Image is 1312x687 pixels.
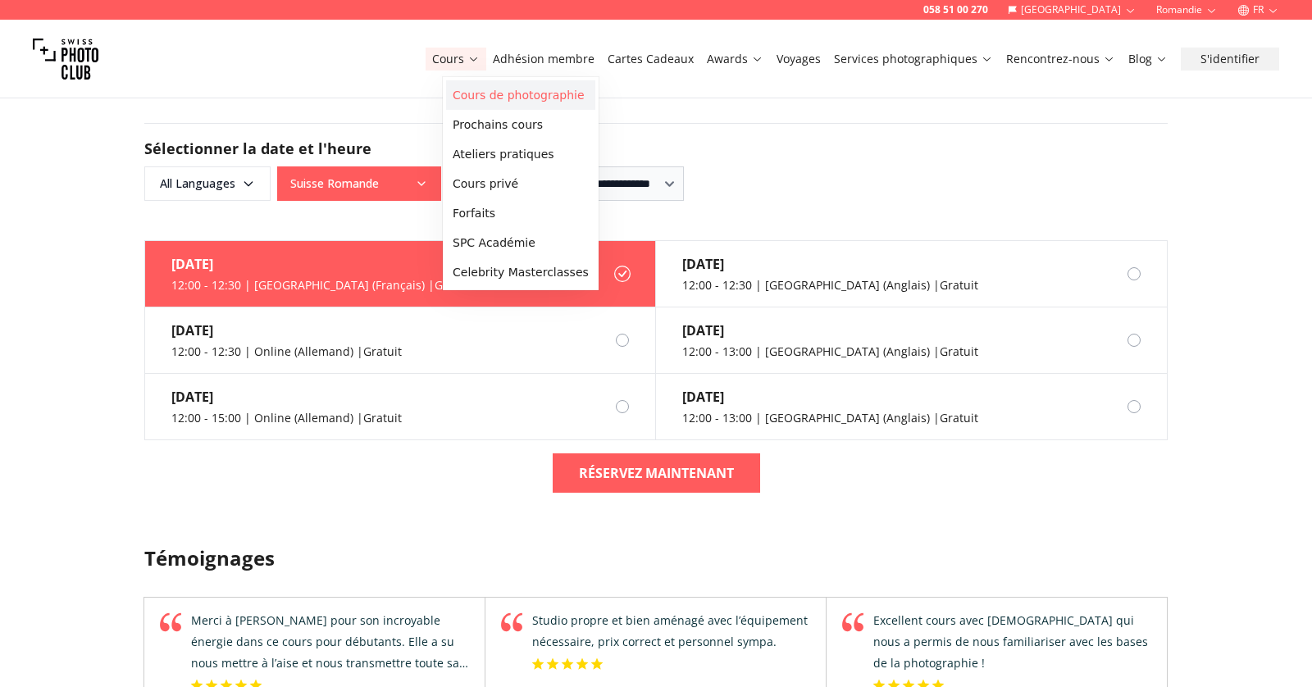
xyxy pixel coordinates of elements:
[1181,48,1279,71] button: S'identifier
[432,51,480,67] a: Cours
[1128,51,1168,67] a: Blog
[486,48,601,71] button: Adhésion membre
[144,545,1168,571] h3: Témoignages
[446,80,595,110] a: Cours de photographie
[682,254,978,274] div: [DATE]
[277,166,441,201] button: Suisse Romande
[777,51,821,67] a: Voyages
[1000,48,1122,71] button: Rencontrez-nous
[682,387,978,407] div: [DATE]
[601,48,700,71] button: Cartes Cadeaux
[682,321,978,340] div: [DATE]
[171,254,473,274] div: [DATE]
[171,277,473,293] div: 12:00 - 12:30 | [GEOGRAPHIC_DATA] (Français) | Gratuit
[446,139,595,169] a: Ateliers pratiques
[923,3,988,16] a: 058 51 00 270
[171,343,402,360] div: 12:00 - 12:30 | Online (Allemand) | Gratuit
[446,169,595,198] a: Cours privé
[446,198,595,228] a: Forfaits
[682,410,978,426] div: 12:00 - 13:00 | [GEOGRAPHIC_DATA] (Anglais) | Gratuit
[33,26,98,92] img: Swiss photo club
[144,166,271,201] button: All Languages
[682,277,978,293] div: 12:00 - 12:30 | [GEOGRAPHIC_DATA] (Anglais) | Gratuit
[171,410,402,426] div: 12:00 - 15:00 | Online (Allemand) | Gratuit
[1122,48,1174,71] button: Blog
[1006,51,1115,67] a: Rencontrez-nous
[827,48,1000,71] button: Services photographiques
[579,463,734,483] b: RÉSERVEZ MAINTENANT
[446,257,595,287] a: Celebrity Masterclasses
[147,169,268,198] span: All Languages
[144,137,1168,160] h2: Sélectionner la date et l'heure
[171,387,402,407] div: [DATE]
[834,51,993,67] a: Services photographiques
[553,453,760,493] a: RÉSERVEZ MAINTENANT
[707,51,763,67] a: Awards
[446,228,595,257] a: SPC Académie
[426,48,486,71] button: Cours
[171,321,402,340] div: [DATE]
[493,51,594,67] a: Adhésion membre
[446,110,595,139] a: Prochains cours
[700,48,770,71] button: Awards
[682,343,978,360] div: 12:00 - 13:00 | [GEOGRAPHIC_DATA] (Anglais) | Gratuit
[770,48,827,71] button: Voyages
[608,51,694,67] a: Cartes Cadeaux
